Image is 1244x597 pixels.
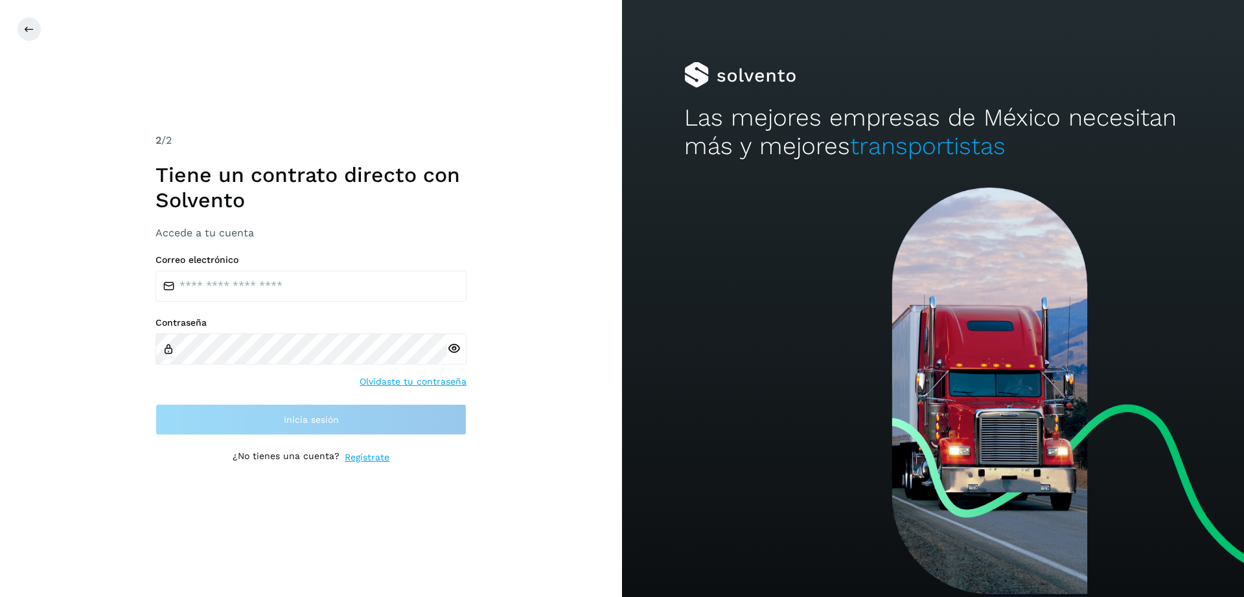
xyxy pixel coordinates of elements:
label: Correo electrónico [155,254,466,265]
h2: Las mejores empresas de México necesitan más y mejores [684,104,1182,161]
button: Inicia sesión [155,404,466,435]
p: ¿No tienes una cuenta? [233,451,340,464]
span: 2 [155,134,161,146]
h3: Accede a tu cuenta [155,227,466,239]
span: Inicia sesión [284,415,339,424]
span: transportistas [850,132,1006,160]
div: /2 [155,133,466,148]
a: Regístrate [345,451,389,464]
label: Contraseña [155,317,466,328]
h1: Tiene un contrato directo con Solvento [155,163,466,212]
a: Olvidaste tu contraseña [360,375,466,389]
